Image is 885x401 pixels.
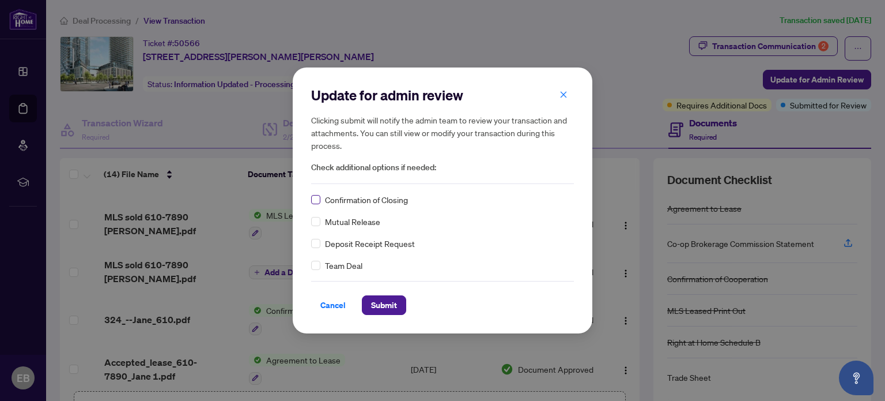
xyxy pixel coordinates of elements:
[311,295,355,315] button: Cancel
[311,86,574,104] h2: Update for admin review
[325,193,408,206] span: Confirmation of Closing
[311,114,574,152] h5: Clicking submit will notify the admin team to review your transaction and attachments. You can st...
[362,295,406,315] button: Submit
[325,237,415,250] span: Deposit Receipt Request
[311,161,574,174] span: Check additional options if needed:
[371,296,397,314] span: Submit
[839,361,873,395] button: Open asap
[320,296,346,314] span: Cancel
[325,259,362,272] span: Team Deal
[559,91,568,99] span: close
[325,215,380,228] span: Mutual Release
